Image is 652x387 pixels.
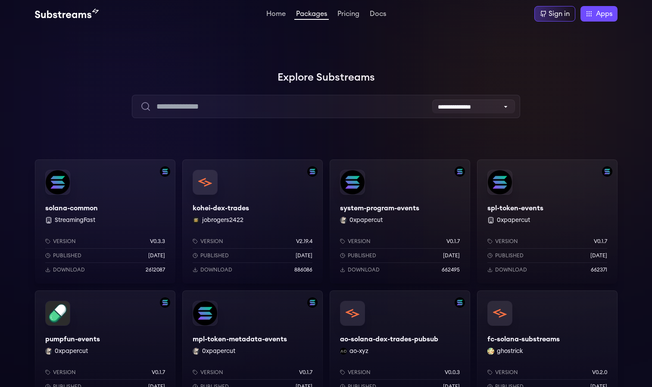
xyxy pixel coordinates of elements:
p: Version [495,238,518,245]
a: Home [265,10,287,19]
img: Filter by solana network [455,297,465,308]
p: Download [53,266,85,273]
p: Published [53,252,81,259]
h1: Explore Substreams [35,69,618,86]
p: Published [200,252,229,259]
img: Filter by solana network [602,166,612,177]
p: Version [348,238,371,245]
img: Filter by solana network [307,166,318,177]
img: Filter by solana network [455,166,465,177]
img: Filter by solana network [307,297,318,308]
p: Published [348,252,376,259]
button: ghostrick [497,347,523,356]
p: v0.0.3 [445,369,460,376]
p: Download [200,266,232,273]
p: v0.1.7 [594,238,607,245]
p: Version [53,369,76,376]
div: Sign in [549,9,570,19]
img: Substream's logo [35,9,99,19]
p: v2.19.4 [296,238,312,245]
button: StreamingFast [55,216,95,225]
p: [DATE] [148,252,165,259]
p: [DATE] [443,252,460,259]
p: v0.1.7 [446,238,460,245]
button: 0xpapercut [55,347,88,356]
img: Filter by solana network [160,166,170,177]
a: Filter by solana networksystem-program-eventssystem-program-events0xpapercut 0xpapercutVersionv0.... [330,159,470,284]
p: [DATE] [590,252,607,259]
span: Apps [596,9,612,19]
a: Docs [368,10,388,19]
p: 662371 [591,266,607,273]
button: 0xpapercut [202,347,235,356]
p: Version [53,238,76,245]
button: 0xpapercut [349,216,383,225]
p: Version [200,369,223,376]
p: v0.2.0 [592,369,607,376]
p: Published [495,252,524,259]
p: Download [495,266,527,273]
a: Pricing [336,10,361,19]
p: Version [495,369,518,376]
p: [DATE] [296,252,312,259]
p: v0.3.3 [150,238,165,245]
p: Download [348,266,380,273]
button: jobrogers2422 [202,216,243,225]
p: Version [348,369,371,376]
p: Version [200,238,223,245]
p: 886086 [294,266,312,273]
p: 662495 [442,266,460,273]
a: Filter by solana networkspl-token-eventsspl-token-events 0xpapercutVersionv0.1.7Published[DATE]Do... [477,159,618,284]
button: 0xpapercut [497,216,530,225]
img: Filter by solana network [160,297,170,308]
a: Filter by solana networkkohei-dex-tradeskohei-dex-tradesjobrogers2422 jobrogers2422Versionv2.19.4... [182,159,323,284]
p: v0.1.7 [152,369,165,376]
p: v0.1.7 [299,369,312,376]
a: Filter by solana networksolana-commonsolana-common StreamingFastVersionv0.3.3Published[DATE]Downl... [35,159,175,284]
a: Sign in [534,6,575,22]
p: 2612087 [146,266,165,273]
a: Packages [294,10,329,20]
button: ao-xyz [349,347,368,356]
